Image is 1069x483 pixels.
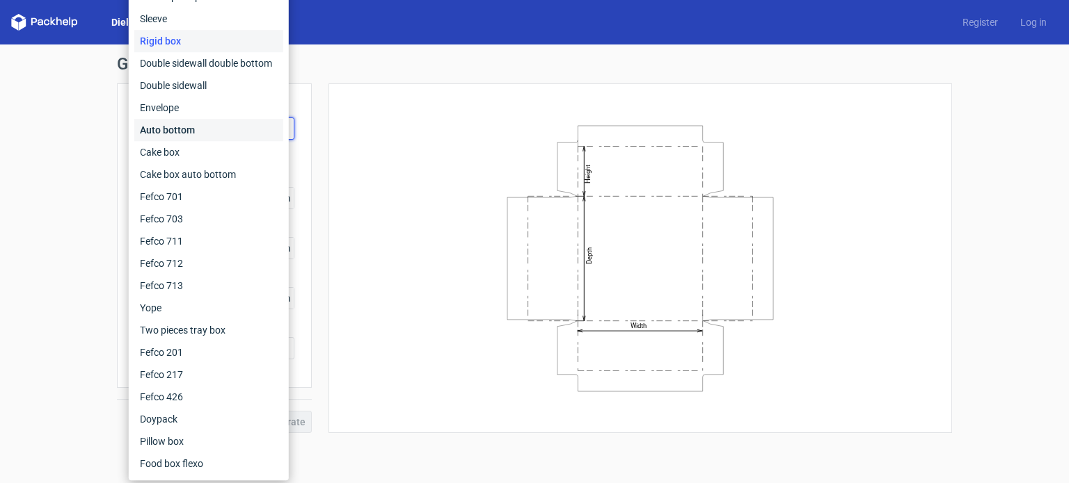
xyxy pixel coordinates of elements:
[134,74,283,97] div: Double sidewall
[134,408,283,430] div: Doypack
[134,208,283,230] div: Fefco 703
[134,275,283,297] div: Fefco 713
[117,56,952,72] h1: Generate new dieline
[134,141,283,163] div: Cake box
[1009,15,1058,29] a: Log in
[951,15,1009,29] a: Register
[134,319,283,341] div: Two pieces tray box
[134,363,283,386] div: Fefco 217
[134,52,283,74] div: Double sidewall double bottom
[134,97,283,119] div: Envelope
[631,322,647,329] text: Width
[134,341,283,363] div: Fefco 201
[134,297,283,319] div: Yope
[134,452,283,475] div: Food box flexo
[134,252,283,275] div: Fefco 712
[134,430,283,452] div: Pillow box
[134,119,283,141] div: Auto bottom
[585,247,593,263] text: Depth
[134,8,283,30] div: Sleeve
[134,230,283,252] div: Fefco 711
[100,15,159,29] a: Dielines
[134,386,283,408] div: Fefco 426
[134,30,283,52] div: Rigid box
[584,164,592,183] text: Height
[134,186,283,208] div: Fefco 701
[134,163,283,186] div: Cake box auto bottom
